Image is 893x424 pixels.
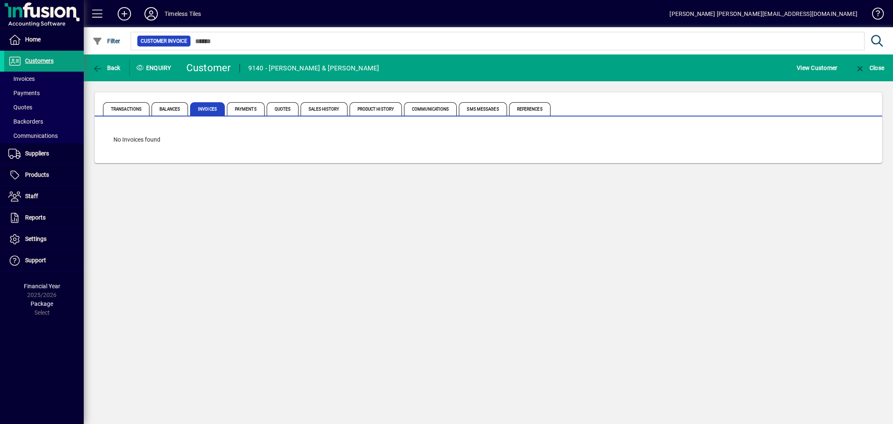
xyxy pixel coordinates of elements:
div: No Invoices found [105,127,872,153]
app-page-header-button: Back [84,60,130,75]
span: Package [31,300,53,307]
a: Knowledge Base [866,2,883,29]
a: Suppliers [4,143,84,164]
a: Communications [4,129,84,143]
button: Add [111,6,138,21]
span: Customer Invoice [141,37,187,45]
span: Products [25,171,49,178]
span: Quotes [267,102,299,116]
span: Staff [25,193,38,199]
span: Balances [152,102,188,116]
a: Home [4,29,84,50]
span: Settings [25,235,46,242]
span: References [509,102,551,116]
div: [PERSON_NAME] [PERSON_NAME][EMAIL_ADDRESS][DOMAIN_NAME] [669,7,857,21]
div: 9140 - [PERSON_NAME] & [PERSON_NAME] [248,62,379,75]
span: Suppliers [25,150,49,157]
a: Backorders [4,114,84,129]
span: Transactions [103,102,149,116]
a: Products [4,165,84,186]
span: Invoices [8,75,35,82]
span: Reports [25,214,46,221]
span: View Customer [797,61,837,75]
span: Support [25,257,46,264]
a: Quotes [4,100,84,114]
span: Quotes [8,104,32,111]
a: Reports [4,207,84,228]
span: Product History [350,102,402,116]
span: Sales History [301,102,347,116]
span: Invoices [190,102,225,116]
span: Back [93,65,121,71]
a: Staff [4,186,84,207]
span: Payments [8,90,40,96]
button: View Customer [795,60,839,75]
button: Profile [138,6,165,21]
button: Filter [90,34,123,49]
div: Timeless Tiles [165,7,201,21]
button: Close [853,60,886,75]
button: Back [90,60,123,75]
span: Customers [25,57,54,64]
span: SMS Messages [459,102,507,116]
span: Filter [93,38,121,44]
span: Payments [227,102,265,116]
span: Communications [8,132,58,139]
a: Invoices [4,72,84,86]
a: Payments [4,86,84,100]
span: Backorders [8,118,43,125]
div: Enquiry [130,61,180,75]
span: Communications [404,102,457,116]
span: Home [25,36,41,43]
app-page-header-button: Close enquiry [846,60,893,75]
span: Close [855,65,884,71]
a: Settings [4,229,84,250]
span: Financial Year [24,283,60,290]
a: Support [4,250,84,271]
div: Customer [186,61,231,75]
